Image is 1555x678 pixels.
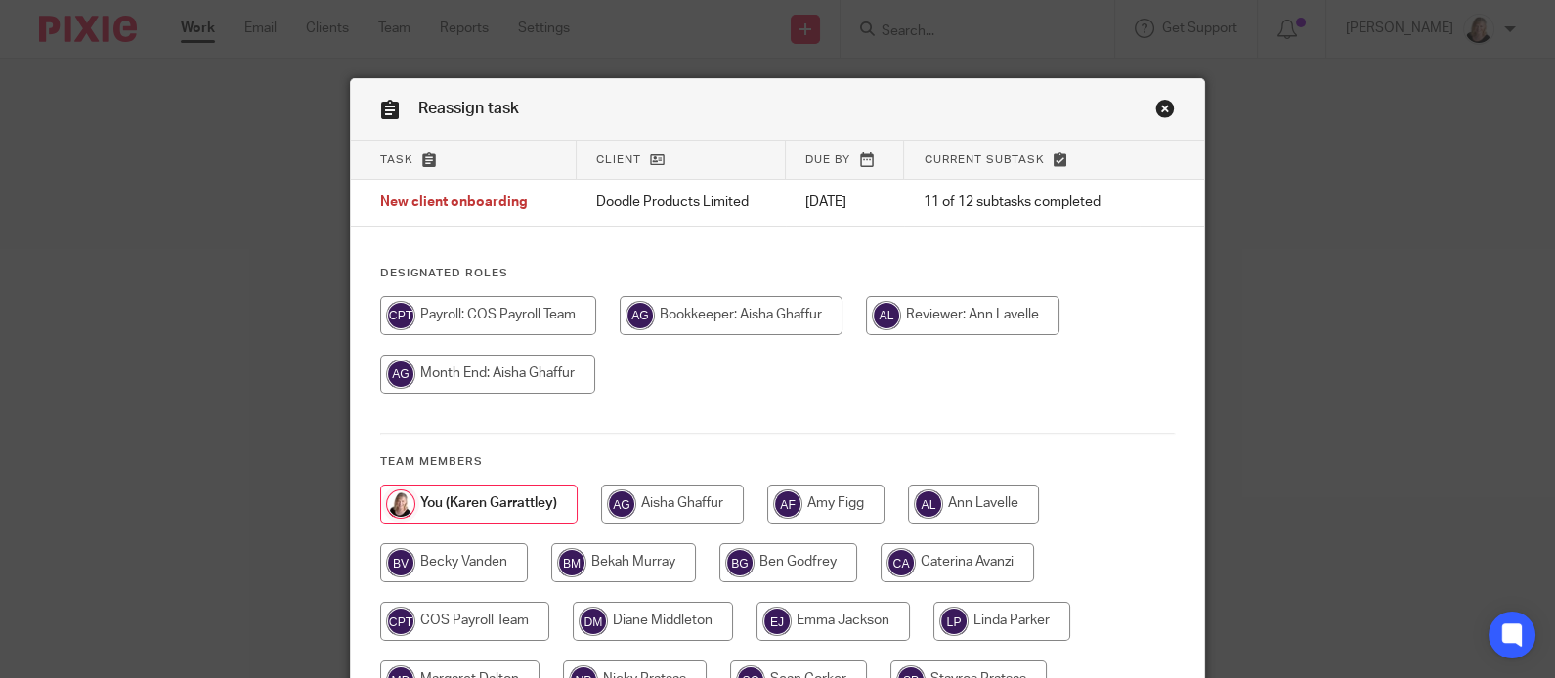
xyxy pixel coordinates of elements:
span: Task [380,154,413,165]
span: Reassign task [418,101,519,116]
p: [DATE] [805,192,885,212]
span: Current subtask [924,154,1044,165]
h4: Designated Roles [380,266,1175,281]
span: New client onboarding [380,196,528,210]
h4: Team members [380,454,1175,470]
td: 11 of 12 subtasks completed [904,180,1140,227]
span: Due by [805,154,850,165]
p: Doodle Products Limited [596,192,766,212]
span: Client [596,154,641,165]
a: Close this dialog window [1155,99,1175,125]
